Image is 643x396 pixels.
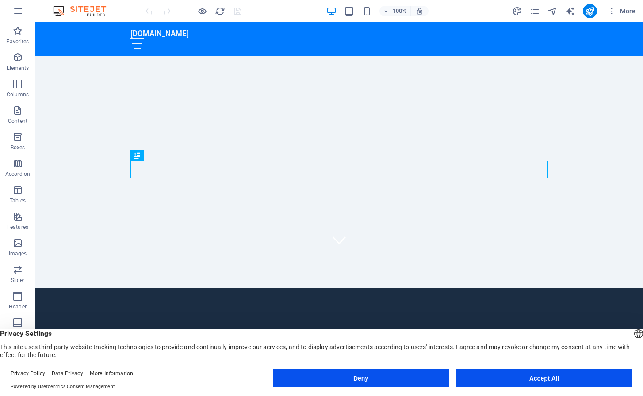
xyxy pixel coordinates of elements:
button: pages [530,6,540,16]
i: Navigator [547,6,558,16]
img: Editor Logo [51,6,117,16]
button: reload [214,6,225,16]
button: design [512,6,523,16]
p: Elements [7,65,29,72]
button: 100% [379,6,411,16]
i: Reload page [215,6,225,16]
p: Tables [10,197,26,204]
button: navigator [547,6,558,16]
p: Features [7,224,28,231]
p: Favorites [6,38,29,45]
p: Content [8,118,27,125]
p: Accordion [5,171,30,178]
i: Pages (Ctrl+Alt+S) [530,6,540,16]
i: Publish [585,6,595,16]
button: Click here to leave preview mode and continue editing [197,6,207,16]
i: On resize automatically adjust zoom level to fit chosen device. [416,7,424,15]
p: Columns [7,91,29,98]
h6: 100% [393,6,407,16]
i: Design (Ctrl+Alt+Y) [512,6,522,16]
i: AI Writer [565,6,575,16]
button: More [604,4,639,18]
p: Header [9,303,27,310]
button: text_generator [565,6,576,16]
p: Images [9,250,27,257]
p: Boxes [11,144,25,151]
span: More [608,7,635,15]
p: Slider [11,277,25,284]
button: publish [583,4,597,18]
